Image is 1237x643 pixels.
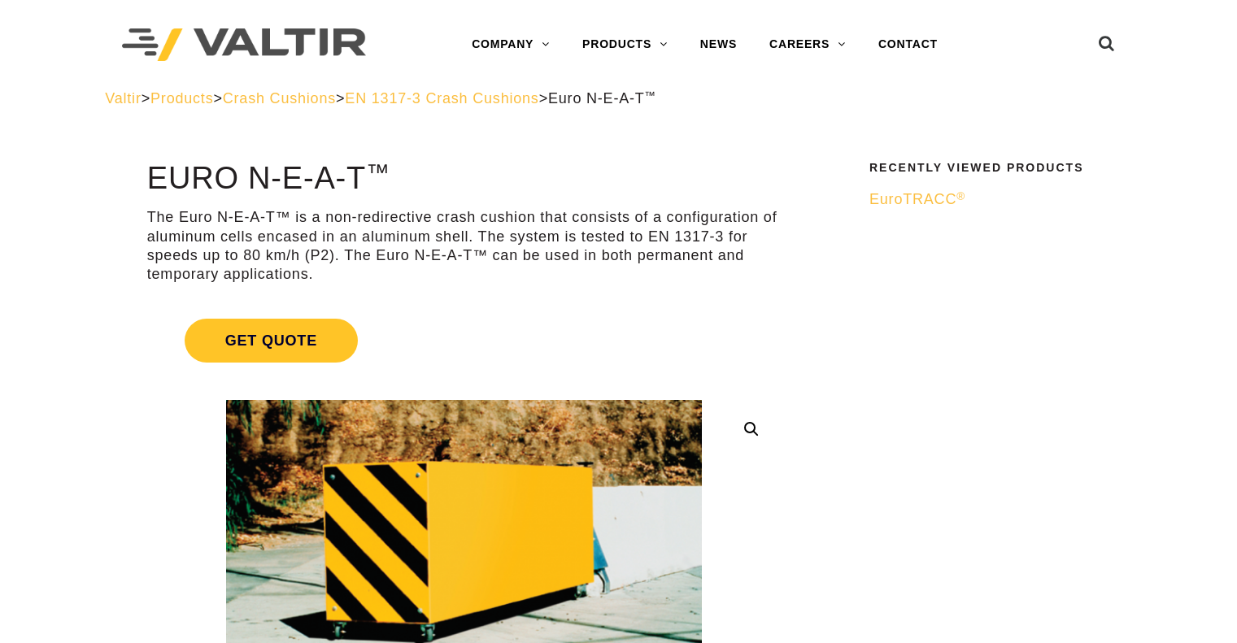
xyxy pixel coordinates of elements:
sup: ™ [645,89,656,102]
a: Crash Cushions [223,90,336,106]
a: CONTACT [862,28,954,61]
a: PRODUCTS [566,28,684,61]
a: COMPANY [455,28,566,61]
a: Get Quote [147,299,781,382]
h1: Euro N-E-A-T [147,162,781,196]
a: NEWS [684,28,753,61]
span: Euro N-E-A-T [548,90,656,106]
a: EN 1317-3 Crash Cushions [345,90,538,106]
img: Valtir [122,28,366,62]
p: The Euro N-E-A-T™ is a non-redirective crash cushion that consists of a configuration of aluminum... [147,208,781,285]
sup: ® [956,190,965,202]
sup: ™ [366,159,390,185]
a: EuroTRACC® [869,190,1122,209]
a: Valtir [105,90,141,106]
a: CAREERS [753,28,862,61]
h2: Recently Viewed Products [869,162,1122,174]
span: EuroTRACC [869,191,965,207]
div: > > > > [105,89,1132,108]
a: Products [150,90,213,106]
span: Get Quote [185,319,358,363]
